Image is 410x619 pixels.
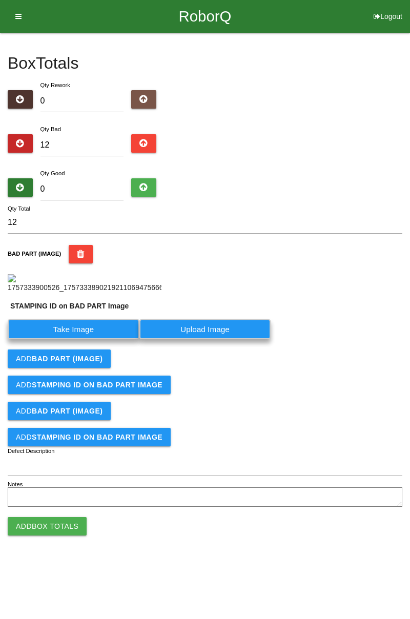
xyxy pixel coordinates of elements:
[32,407,102,415] b: BAD PART (IMAGE)
[8,376,171,394] button: AddSTAMPING ID on BAD PART Image
[8,54,402,72] h4: Box Totals
[40,82,70,88] label: Qty Rework
[8,428,171,446] button: AddSTAMPING ID on BAD PART Image
[8,204,30,213] label: Qty Total
[40,170,65,176] label: Qty Good
[32,433,162,441] b: STAMPING ID on BAD PART Image
[8,480,23,489] label: Notes
[8,517,87,535] button: AddBox Totals
[32,381,162,389] b: STAMPING ID on BAD PART Image
[32,355,102,363] b: BAD PART (IMAGE)
[8,447,55,456] label: Defect Description
[40,126,61,132] label: Qty Bad
[8,274,161,293] img: 1757333900526_17573338902192110694756668659451.jpg
[139,319,271,339] label: Upload Image
[8,319,139,339] label: Take Image
[8,402,111,420] button: AddBAD PART (IMAGE)
[69,245,93,263] button: BAD PART (IMAGE)
[8,349,111,368] button: AddBAD PART (IMAGE)
[10,302,129,310] b: STAMPING ID on BAD PART Image
[8,251,61,257] b: BAD PART (IMAGE)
